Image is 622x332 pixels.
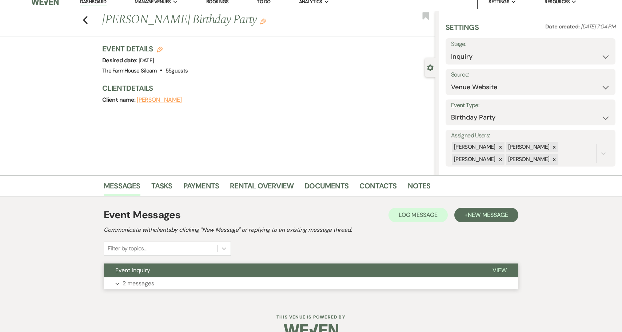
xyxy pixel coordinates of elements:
a: Rental Overview [230,180,294,196]
button: Log Message [388,208,448,222]
span: View [493,266,507,274]
a: Notes [408,180,431,196]
span: Client name: [102,96,137,103]
label: Assigned Users: [451,130,610,141]
p: 2 messages [123,279,154,288]
a: Tasks [151,180,172,196]
div: [PERSON_NAME] [452,142,497,152]
button: Event Inquiry [104,263,481,277]
button: Close lead details [427,64,434,71]
span: [DATE] 7:04 PM [581,23,615,30]
div: [PERSON_NAME] [506,142,551,152]
button: [PERSON_NAME] [137,97,182,103]
button: 2 messages [104,277,518,290]
h1: [PERSON_NAME] Birthday Party [102,11,366,29]
h3: Client Details [102,83,428,93]
label: Stage: [451,39,610,50]
a: Documents [304,180,348,196]
div: [PERSON_NAME] [452,154,497,165]
h3: Event Details [102,44,188,54]
span: The FarmHouse Siloam [102,67,157,74]
label: Event Type: [451,100,610,111]
a: Messages [104,180,140,196]
span: Log Message [399,211,438,219]
a: Contacts [359,180,397,196]
h1: Event Messages [104,207,180,223]
button: +New Message [454,208,518,222]
button: View [481,263,518,277]
span: New Message [468,211,508,219]
h2: Communicate with clients by clicking "New Message" or replying to an existing message thread. [104,226,518,234]
span: Desired date: [102,56,139,64]
div: Filter by topics... [108,244,147,253]
span: Event Inquiry [115,266,150,274]
span: 55 guests [166,67,188,74]
h3: Settings [446,22,479,38]
label: Source: [451,70,610,80]
a: Payments [183,180,219,196]
span: Date created: [545,23,581,30]
button: Edit [260,18,266,24]
span: [DATE] [139,57,154,64]
div: [PERSON_NAME] [506,154,551,165]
